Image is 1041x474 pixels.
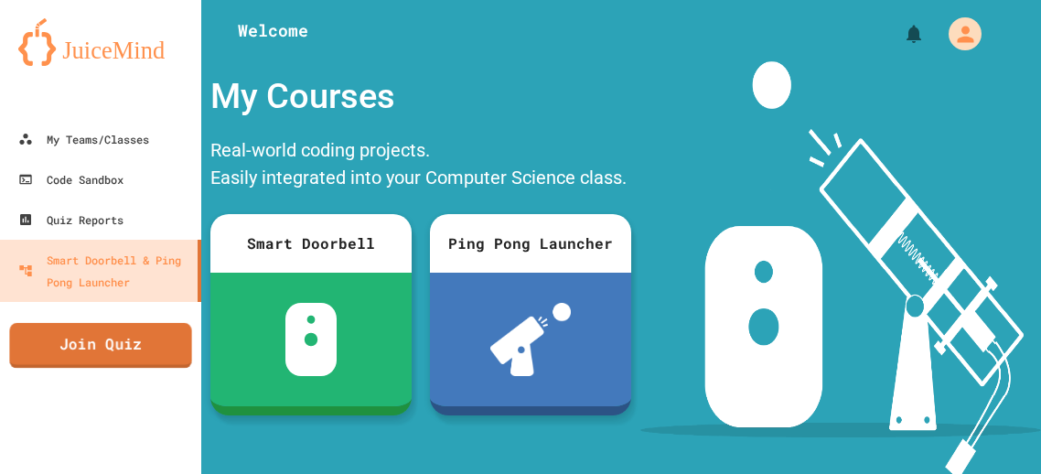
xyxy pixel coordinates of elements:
[18,18,183,66] img: logo-orange.svg
[9,323,191,369] a: Join Quiz
[18,209,123,231] div: Quiz Reports
[201,132,640,200] div: Real-world coding projects. Easily integrated into your Computer Science class.
[490,303,572,376] img: ppl-with-ball.png
[430,214,631,273] div: Ping Pong Launcher
[929,13,986,55] div: My Account
[869,18,929,49] div: My Notifications
[285,303,338,376] img: sdb-white.svg
[18,128,149,150] div: My Teams/Classes
[201,61,640,132] div: My Courses
[18,168,123,190] div: Code Sandbox
[210,214,412,273] div: Smart Doorbell
[18,249,190,293] div: Smart Doorbell & Ping Pong Launcher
